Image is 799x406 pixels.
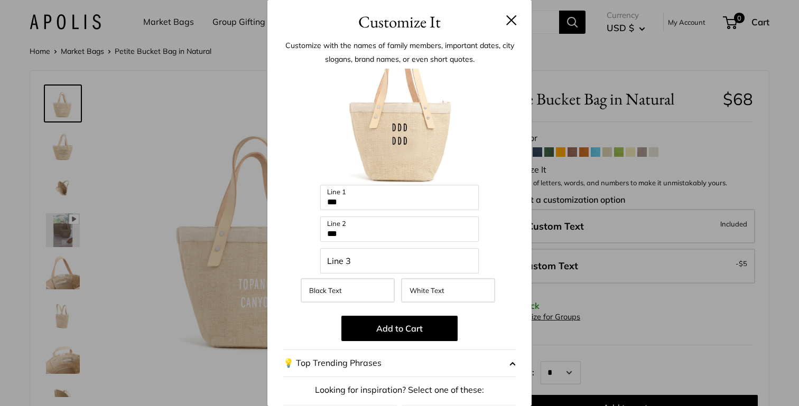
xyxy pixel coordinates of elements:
[283,10,516,34] h3: Customize It
[401,278,495,303] label: White Text
[341,69,458,185] img: customizer-prod
[410,286,444,295] span: White Text
[301,278,395,303] label: Black Text
[283,39,516,66] p: Customize with the names of family members, important dates, city slogans, brand names, or even s...
[309,286,342,295] span: Black Text
[283,350,516,377] button: 💡 Top Trending Phrases
[283,382,516,398] p: Looking for inspiration? Select one of these:
[341,316,458,341] button: Add to Cart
